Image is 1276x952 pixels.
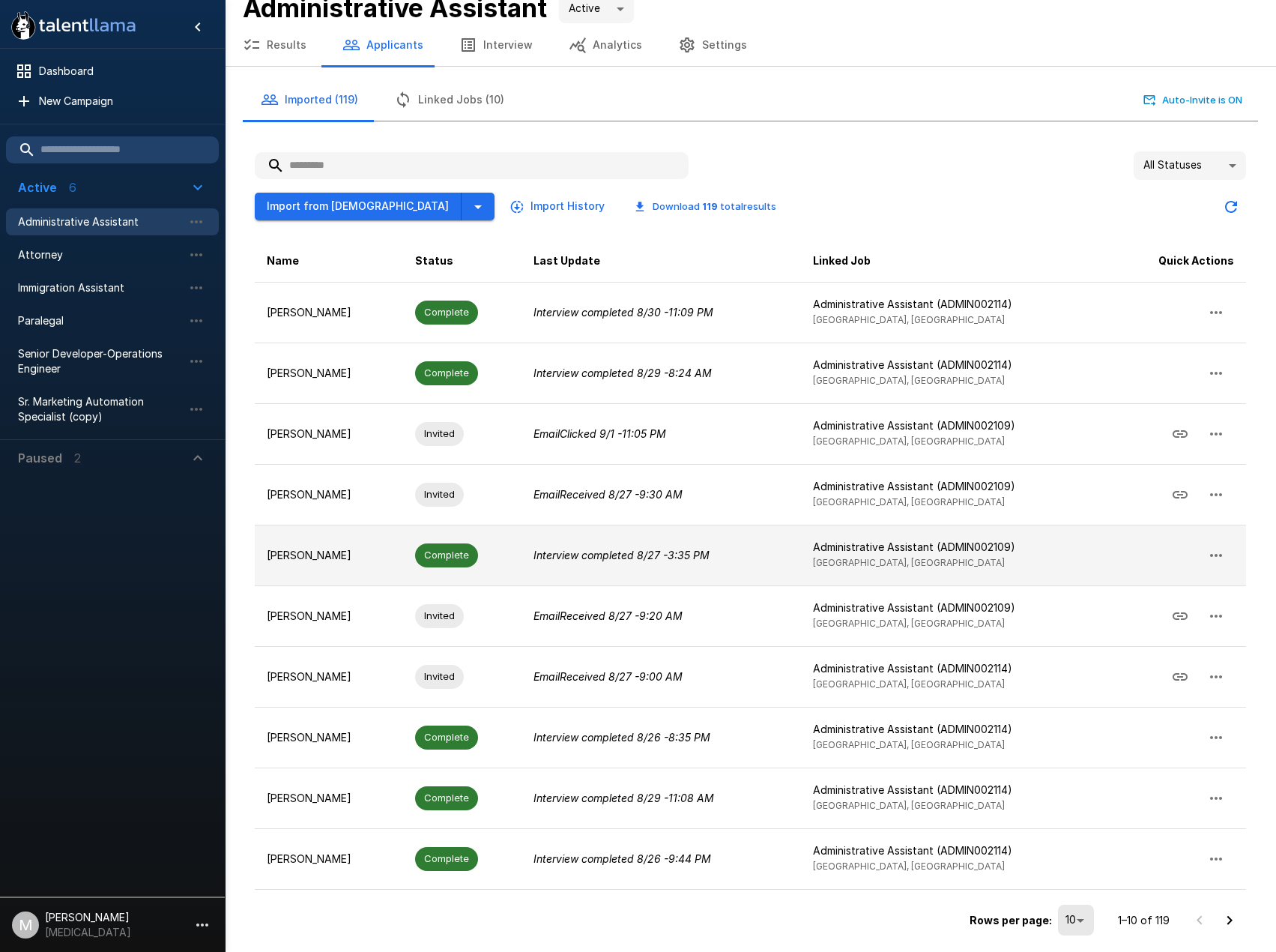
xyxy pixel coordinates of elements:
[415,366,478,380] span: Complete
[521,240,801,283] th: Last Update
[801,240,1110,283] th: Linked Job
[533,488,683,501] i: Email Received 8/27 - 9:30 AM
[415,791,478,805] span: Complete
[415,669,464,684] span: Invited
[813,739,1005,750] span: [GEOGRAPHIC_DATA], [GEOGRAPHIC_DATA]
[403,240,521,283] th: Status
[533,609,683,622] i: Email Received 8/27 - 9:20 AM
[1118,913,1170,928] p: 1–10 of 119
[813,783,1098,798] p: Administrative Assistant (ADMIN002114)
[1162,426,1198,439] span: Copy Interview Link
[441,24,551,66] button: Interview
[813,843,1098,858] p: Administrative Assistant (ADMIN002114)
[255,240,403,283] th: Name
[415,305,478,319] span: Complete
[533,549,710,561] i: Interview completed 8/27 - 3:35 PM
[813,314,1005,325] span: [GEOGRAPHIC_DATA], [GEOGRAPHIC_DATA]
[813,479,1098,494] p: Administrative Assistant (ADMIN002109)
[1134,151,1246,180] div: All Statuses
[415,609,464,623] span: Invited
[1110,240,1246,283] th: Quick Actions
[813,436,1005,447] span: [GEOGRAPHIC_DATA], [GEOGRAPHIC_DATA]
[1162,669,1198,681] span: Copy Interview Link
[1215,906,1245,936] button: Go to next page
[533,852,711,865] i: Interview completed 8/26 - 9:44 PM
[255,193,462,220] button: Import from [DEMOGRAPHIC_DATA]
[970,913,1052,928] p: Rows per page:
[533,427,666,440] i: Email Clicked 9/1 - 11:05 PM
[813,800,1005,811] span: [GEOGRAPHIC_DATA], [GEOGRAPHIC_DATA]
[813,297,1098,312] p: Administrative Assistant (ADMIN002114)
[225,24,324,66] button: Results
[267,669,391,684] p: [PERSON_NAME]
[660,24,765,66] button: Settings
[813,861,1005,872] span: [GEOGRAPHIC_DATA], [GEOGRAPHIC_DATA]
[415,427,464,441] span: Invited
[243,79,376,121] button: Imported (119)
[267,487,391,502] p: [PERSON_NAME]
[267,609,391,624] p: [PERSON_NAME]
[813,358,1098,373] p: Administrative Assistant (ADMIN002114)
[415,548,478,562] span: Complete
[533,306,713,319] i: Interview completed 8/30 - 11:09 PM
[1162,608,1198,621] span: Copy Interview Link
[813,618,1005,629] span: [GEOGRAPHIC_DATA], [GEOGRAPHIC_DATA]
[533,792,714,804] i: Interview completed 8/29 - 11:08 AM
[267,427,391,442] p: [PERSON_NAME]
[533,367,712,379] i: Interview completed 8/29 - 8:24 AM
[1058,905,1094,935] div: 10
[813,600,1098,615] p: Administrative Assistant (ADMIN002109)
[533,670,683,683] i: Email Received 8/27 - 9:00 AM
[415,730,478,744] span: Complete
[1140,88,1246,112] button: Auto-Invite is ON
[376,79,522,121] button: Linked Jobs (10)
[813,375,1005,386] span: [GEOGRAPHIC_DATA], [GEOGRAPHIC_DATA]
[267,730,391,745] p: [PERSON_NAME]
[813,678,1005,690] span: [GEOGRAPHIC_DATA], [GEOGRAPHIC_DATA]
[813,540,1098,555] p: Administrative Assistant (ADMIN002109)
[533,731,710,744] i: Interview completed 8/26 - 8:35 PM
[415,487,464,501] span: Invited
[813,557,1005,568] span: [GEOGRAPHIC_DATA], [GEOGRAPHIC_DATA]
[813,418,1098,433] p: Administrative Assistant (ADMIN002109)
[267,852,391,867] p: [PERSON_NAME]
[324,24,441,66] button: Applicants
[623,195,788,218] button: Download 119 totalresults
[267,366,391,381] p: [PERSON_NAME]
[1216,192,1246,222] button: Updated Today - 8:19 AM
[507,193,611,220] button: Import History
[1162,486,1198,499] span: Copy Interview Link
[267,791,391,806] p: [PERSON_NAME]
[551,24,660,66] button: Analytics
[267,305,391,320] p: [PERSON_NAME]
[702,200,718,212] b: 119
[813,661,1098,676] p: Administrative Assistant (ADMIN002114)
[813,722,1098,737] p: Administrative Assistant (ADMIN002114)
[813,496,1005,507] span: [GEOGRAPHIC_DATA], [GEOGRAPHIC_DATA]
[267,548,391,563] p: [PERSON_NAME]
[415,852,478,866] span: Complete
